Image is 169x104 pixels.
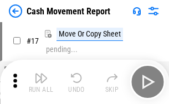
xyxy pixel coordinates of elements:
span: # 17 [27,37,39,45]
div: Move Or Copy Sheet [57,28,123,41]
img: Settings menu [147,4,160,18]
div: pending... [46,45,78,54]
img: Support [132,7,141,15]
div: Cash Movement Report [27,6,110,17]
img: Back [9,4,22,18]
